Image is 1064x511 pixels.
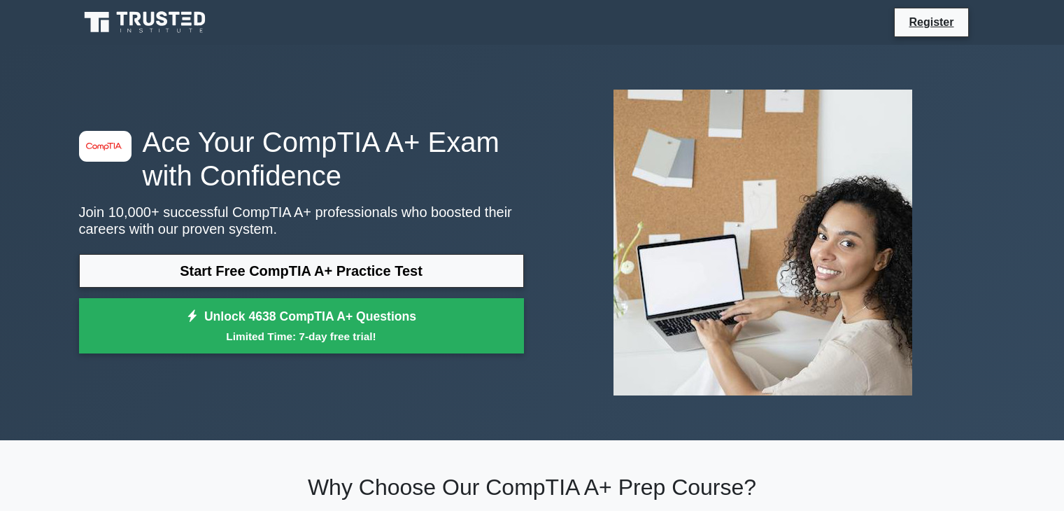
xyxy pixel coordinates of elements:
a: Register [900,13,962,31]
a: Start Free CompTIA A+ Practice Test [79,254,524,288]
a: Unlock 4638 CompTIA A+ QuestionsLimited Time: 7-day free trial! [79,298,524,354]
p: Join 10,000+ successful CompTIA A+ professionals who boosted their careers with our proven system. [79,204,524,237]
h2: Why Choose Our CompTIA A+ Prep Course? [79,474,986,500]
small: Limited Time: 7-day free trial! [97,328,506,344]
h1: Ace Your CompTIA A+ Exam with Confidence [79,125,524,192]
